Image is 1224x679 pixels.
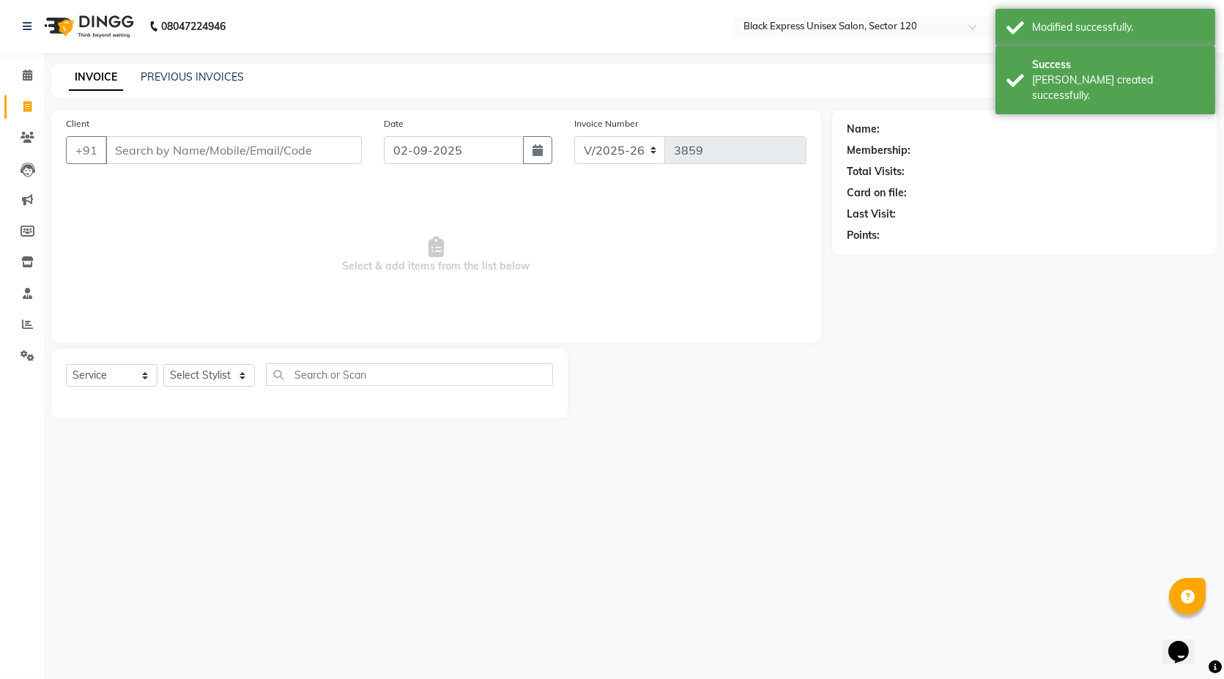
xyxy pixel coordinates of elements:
[847,207,896,222] div: Last Visit:
[69,64,123,91] a: INVOICE
[574,117,638,130] label: Invoice Number
[384,117,404,130] label: Date
[141,70,244,84] a: PREVIOUS INVOICES
[266,363,553,386] input: Search or Scan
[847,228,880,243] div: Points:
[105,136,362,164] input: Search by Name/Mobile/Email/Code
[66,117,89,130] label: Client
[1032,73,1204,103] div: Bill created successfully.
[1162,620,1209,664] iframe: chat widget
[1032,20,1204,35] div: Modified successfully.
[1032,57,1204,73] div: Success
[66,182,806,328] span: Select & add items from the list below
[37,6,138,47] img: logo
[847,122,880,137] div: Name:
[66,136,107,164] button: +91
[847,185,907,201] div: Card on file:
[847,143,910,158] div: Membership:
[161,6,226,47] b: 08047224946
[847,164,905,179] div: Total Visits:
